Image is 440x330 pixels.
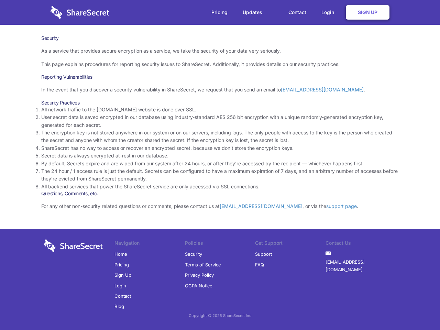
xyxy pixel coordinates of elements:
[41,35,399,41] h1: Security
[282,2,313,23] a: Contact
[326,239,396,249] li: Contact Us
[41,160,399,167] li: By default, Secrets expire and are wiped from our system after 24 hours, or after they’re accesse...
[41,100,399,106] h3: Security Practices
[51,6,109,19] img: logo-wordmark-white-trans-d4663122ce5f474addd5e946df7df03e33cb6a1c49d2221995e7729f52c070b2.svg
[185,249,202,259] a: Security
[41,47,399,55] p: As a service that provides secure encryption as a service, we take the security of your data very...
[41,152,399,159] li: Secret data is always encrypted at-rest in our database.
[114,280,126,291] a: Login
[255,239,326,249] li: Get Support
[41,106,399,113] li: All network traffic to the [DOMAIN_NAME] website is done over SSL.
[205,2,234,23] a: Pricing
[114,301,124,311] a: Blog
[41,129,399,144] li: The encryption key is not stored anywhere in our system or on our servers, including logs. The on...
[114,270,131,280] a: Sign Up
[114,249,127,259] a: Home
[315,2,344,23] a: Login
[41,60,399,68] p: This page explains procedures for reporting security issues to ShareSecret. Additionally, it prov...
[255,260,264,270] a: FAQ
[220,203,302,209] a: [EMAIL_ADDRESS][DOMAIN_NAME]
[41,86,399,93] p: In the event that you discover a security vulnerability in ShareSecret, we request that you send ...
[185,260,221,270] a: Terms of Service
[41,190,399,197] h3: Questions, Comments, etc.
[114,291,131,301] a: Contact
[114,260,129,270] a: Pricing
[326,257,396,275] a: [EMAIL_ADDRESS][DOMAIN_NAME]
[41,113,399,129] li: User secret data is saved encrypted in our database using industry-standard AES 256 bit encryptio...
[114,239,185,249] li: Navigation
[255,249,272,259] a: Support
[326,203,357,209] a: support page
[185,280,212,291] a: CCPA Notice
[41,183,399,190] li: All backend services that power the ShareSecret service are only accessed via SSL connections.
[44,239,103,252] img: logo-wordmark-white-trans-d4663122ce5f474addd5e946df7df03e33cb6a1c49d2221995e7729f52c070b2.svg
[281,87,364,92] a: [EMAIL_ADDRESS][DOMAIN_NAME]
[41,167,399,183] li: The 24 hour / 1 access rule is just the default. Secrets can be configured to have a maximum expi...
[185,270,214,280] a: Privacy Policy
[346,5,389,20] a: Sign Up
[41,144,399,152] li: ShareSecret has no way to access or recover an encrypted secret, because we don’t store the encry...
[41,74,399,80] h3: Reporting Vulnerabilities
[185,239,255,249] li: Policies
[41,202,399,210] p: For any other non-security related questions or comments, please contact us at , or via the .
